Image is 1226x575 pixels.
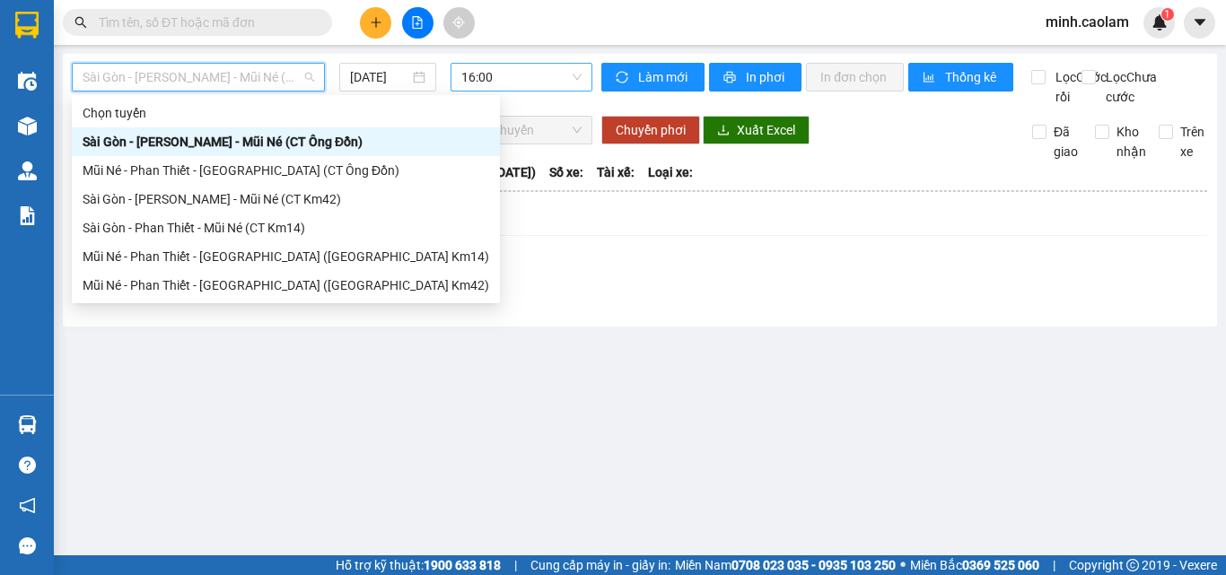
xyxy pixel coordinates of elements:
[601,116,700,144] button: Chuyển phơi
[1099,67,1160,107] span: Lọc Chưa cước
[945,67,999,87] span: Thống kê
[746,67,787,87] span: In phơi
[1053,555,1055,575] span: |
[923,71,938,85] span: bar-chart
[723,71,739,85] span: printer
[675,555,896,575] span: Miền Nam
[962,558,1039,572] strong: 0369 525 060
[514,555,517,575] span: |
[1192,14,1208,30] span: caret-down
[83,189,489,209] div: Sài Gòn - [PERSON_NAME] - Mũi Né (CT Km42)
[910,555,1039,575] span: Miền Bắc
[72,156,500,185] div: Mũi Né - Phan Thiết - Sài Gòn (CT Ông Đồn)
[443,7,475,39] button: aim
[1048,67,1109,107] span: Lọc Cước rồi
[336,555,501,575] span: Hỗ trợ kỹ thuật:
[83,247,489,266] div: Mũi Né - Phan Thiết - [GEOGRAPHIC_DATA] ([GEOGRAPHIC_DATA] Km14)
[1152,14,1168,30] img: icon-new-feature
[731,558,896,572] strong: 0708 023 035 - 0935 103 250
[709,63,801,91] button: printerIn phơi
[648,162,693,182] span: Loại xe:
[99,13,311,32] input: Tìm tên, số ĐT hoặc mã đơn
[806,63,904,91] button: In đơn chọn
[18,161,37,180] img: warehouse-icon
[72,99,500,127] div: Chọn tuyến
[461,117,582,144] span: Chọn chuyến
[1046,122,1085,161] span: Đã giao
[15,12,39,39] img: logo-vxr
[360,7,391,39] button: plus
[597,162,635,182] span: Tài xế:
[83,132,489,152] div: Sài Gòn - [PERSON_NAME] - Mũi Né (CT Ông Đồn)
[74,16,87,29] span: search
[19,457,36,474] span: question-circle
[83,275,489,295] div: Mũi Né - Phan Thiết - [GEOGRAPHIC_DATA] ([GEOGRAPHIC_DATA] Km42)
[18,206,37,225] img: solution-icon
[1031,11,1143,33] span: minh.caolam
[72,242,500,271] div: Mũi Né - Phan Thiết - Sài Gòn (CT Km14)
[461,64,582,91] span: 16:00
[402,7,433,39] button: file-add
[1126,559,1139,571] span: copyright
[83,218,489,238] div: Sài Gòn - Phan Thiết - Mũi Né (CT Km14)
[1173,122,1212,161] span: Trên xe
[1164,8,1170,21] span: 1
[1161,8,1174,21] sup: 1
[908,63,1013,91] button: bar-chartThống kê
[616,71,631,85] span: sync
[18,117,37,135] img: warehouse-icon
[452,16,465,29] span: aim
[638,67,690,87] span: Làm mới
[411,16,424,29] span: file-add
[1184,7,1215,39] button: caret-down
[72,271,500,300] div: Mũi Né - Phan Thiết - Sài Gòn (CT Km42)
[18,415,37,434] img: warehouse-icon
[72,185,500,213] div: Sài Gòn - Phan Thiết - Mũi Né (CT Km42)
[72,213,500,242] div: Sài Gòn - Phan Thiết - Mũi Né (CT Km14)
[19,537,36,554] span: message
[1109,122,1153,161] span: Kho nhận
[19,497,36,514] span: notification
[900,562,906,569] span: ⚪️
[549,162,583,182] span: Số xe:
[530,555,670,575] span: Cung cấp máy in - giấy in:
[370,16,382,29] span: plus
[83,161,489,180] div: Mũi Né - Phan Thiết - [GEOGRAPHIC_DATA] (CT Ông Đồn)
[18,72,37,91] img: warehouse-icon
[350,67,409,87] input: 13/09/2025
[72,127,500,156] div: Sài Gòn - Phan Thiết - Mũi Né (CT Ông Đồn)
[424,558,501,572] strong: 1900 633 818
[83,64,314,91] span: Sài Gòn - Phan Thiết - Mũi Né (CT Ông Đồn)
[601,63,705,91] button: syncLàm mới
[703,116,810,144] button: downloadXuất Excel
[83,103,489,123] div: Chọn tuyến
